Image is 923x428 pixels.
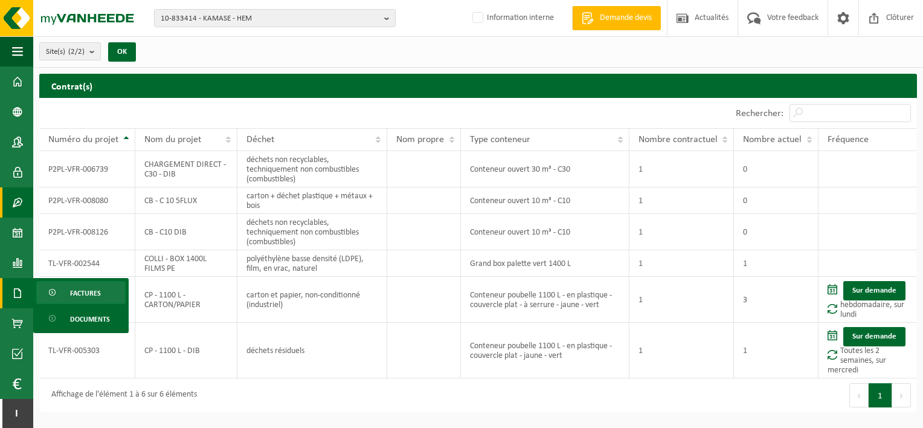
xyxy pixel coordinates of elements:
[734,187,818,214] td: 0
[470,135,530,144] span: Type conteneur
[629,151,735,187] td: 1
[39,42,101,60] button: Site(s)(2/2)
[461,151,629,187] td: Conteneur ouvert 30 m³ - C30
[144,135,201,144] span: Nom du projet
[36,281,126,304] a: Factures
[818,323,917,378] td: Toutes les 2 semaines, sur mercredi
[849,383,869,407] button: Previous
[396,135,444,144] span: Nom propre
[461,323,629,378] td: Conteneur poubelle 1100 L - en plastique - couvercle plat - jaune - vert
[39,277,135,323] td: TL-VFR-003615
[461,187,629,214] td: Conteneur ouvert 10 m³ - C10
[135,214,237,250] td: CB - C10 DIB
[246,135,274,144] span: Déchet
[470,9,554,27] label: Information interne
[46,43,85,61] span: Site(s)
[45,384,197,406] div: Affichage de l'élément 1 à 6 sur 6 éléments
[135,250,237,277] td: COLLI - BOX 1400L FILMS PE
[237,250,387,277] td: polyéthylène basse densité (LDPE), film, en vrac, naturel
[154,9,396,27] button: 10-833414 - KAMASE - HEM
[237,277,387,323] td: carton et papier, non-conditionné (industriel)
[237,187,387,214] td: carton + déchet plastique + métaux + bois
[135,277,237,323] td: CP - 1100 L - CARTON/PAPIER
[629,277,735,323] td: 1
[843,281,905,300] a: Sur demande
[108,42,136,62] button: OK
[237,323,387,378] td: déchets résiduels
[734,250,818,277] td: 1
[843,327,905,346] a: Sur demande
[734,151,818,187] td: 0
[135,151,237,187] td: CHARGEMENT DIRECT - C30 - DIB
[572,6,661,30] a: Demande devis
[70,308,110,331] span: Documents
[461,277,629,323] td: Conteneur poubelle 1100 L - en plastique - couvercle plat - à serrure - jaune - vert
[461,214,629,250] td: Conteneur ouvert 10 m³ - C10
[734,277,818,323] td: 3
[743,135,802,144] span: Nombre actuel
[638,135,718,144] span: Nombre contractuel
[237,214,387,250] td: déchets non recyclables, techniquement non combustibles (combustibles)
[68,48,85,56] count: (2/2)
[39,214,135,250] td: P2PL-VFR-008126
[39,151,135,187] td: P2PL-VFR-006739
[161,10,379,28] span: 10-833414 - KAMASE - HEM
[629,250,735,277] td: 1
[597,12,655,24] span: Demande devis
[734,214,818,250] td: 0
[36,307,126,330] a: Documents
[734,323,818,378] td: 1
[39,187,135,214] td: P2PL-VFR-008080
[892,383,911,407] button: Next
[48,135,118,144] span: Numéro du projet
[237,151,387,187] td: déchets non recyclables, techniquement non combustibles (combustibles)
[818,277,917,323] td: hebdomadaire, sur lundi
[629,214,735,250] td: 1
[135,323,237,378] td: CP - 1100 L - DIB
[39,323,135,378] td: TL-VFR-005303
[629,187,735,214] td: 1
[629,323,735,378] td: 1
[135,187,237,214] td: CB - C 10 5FLUX
[869,383,892,407] button: 1
[461,250,629,277] td: Grand box palette vert 1400 L
[828,135,869,144] span: Fréquence
[39,74,917,97] h2: Contrat(s)
[70,282,101,305] span: Factures
[39,250,135,277] td: TL-VFR-002544
[736,109,783,118] label: Rechercher:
